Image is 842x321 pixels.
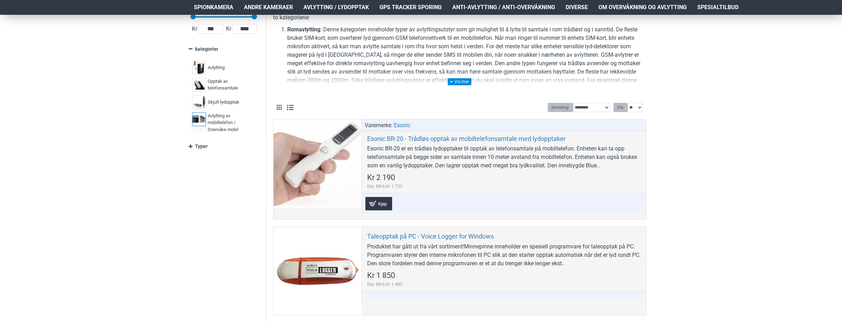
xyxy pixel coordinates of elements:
[189,43,259,55] a: kategorier
[566,3,588,12] span: Diverse
[367,174,395,181] span: Kr 2 190
[192,112,206,126] img: Avlytting av mobiltelefon / Overvåke mobil
[367,272,395,279] span: Kr 1 850
[697,3,739,12] span: Spesialtilbud
[614,103,628,112] label: Vis:
[192,95,206,109] img: Skjult lydopptak
[598,3,687,12] span: Om overvåkning og avlytting
[367,183,402,190] span: Eks. MVA:Kr 1 752
[208,112,253,133] span: Avlytting av mobiltelefon / Overvåke mobil
[367,144,641,170] div: Esonic BR-20 er en trådløs lydopptaker til opptak av telefonsamtale på mobiltelefon. Enheten kan ...
[548,103,573,112] label: Sortering:
[225,25,233,33] span: Kr
[194,3,233,12] span: Spionkamera
[367,281,402,288] span: Eks. MVA:Kr 1 480
[394,121,410,130] a: Esonic
[287,25,646,93] li: : Denne kategorien inneholder typer av avlyttingsutstyr som gir mulighet til å lytte til samtale ...
[376,202,389,206] span: Kjøp
[208,78,253,92] span: Opptak av telefonsamtale
[287,26,320,33] b: Romavlytting
[192,61,206,74] img: Avlytting
[367,242,641,268] div: Produktet har gått ut fra vårt sortiment!Minnepinne inneholder en spesiell programvare for taleop...
[274,119,362,208] a: Esonic BR-20 - Trådløs opptak av mobiltelefonsamtale med lydopptaker Esonic BR-20 - Trådløs oppta...
[274,227,362,315] a: Taleopptak på PC - Voice Logger for Windows Taleopptak på PC - Voice Logger for Windows
[452,3,555,12] span: Anti-avlytting / Anti-overvåkning
[367,135,566,143] a: Esonic BR-20 - Trådløs opptak av mobiltelefonsamtale med lydopptaker
[208,64,225,71] span: Avlytting
[192,78,206,92] img: Opptak av telefonsamtale
[379,3,442,12] span: GPS Tracker Sporing
[367,232,494,240] a: Taleopptak på PC - Voice Logger for Windows
[208,99,239,106] span: Skjult lydopptak
[190,25,199,33] span: Kr
[303,3,369,12] span: Avlytting / Lydopptak
[365,121,392,130] span: Varemerke:
[189,140,259,153] a: Typer
[244,3,293,12] span: Andre kameraer
[287,85,321,93] a: romavlytteren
